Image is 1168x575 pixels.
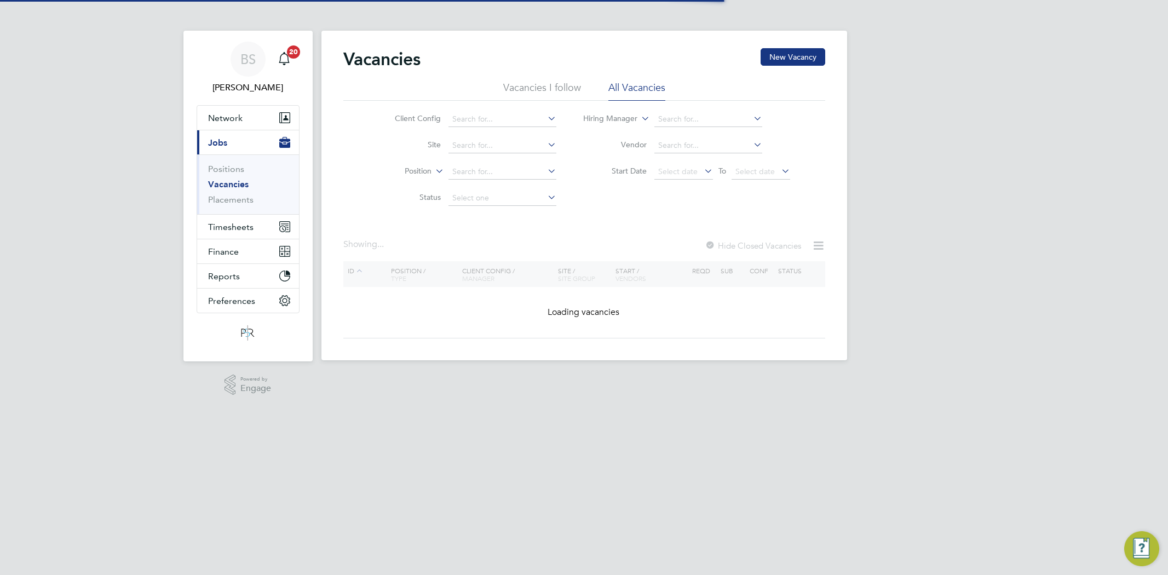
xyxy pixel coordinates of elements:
[584,140,647,150] label: Vendor
[735,166,775,176] span: Select date
[1124,531,1159,566] button: Engage Resource Center
[197,81,300,94] span: Beth Seddon
[608,81,665,101] li: All Vacancies
[658,166,698,176] span: Select date
[197,239,299,263] button: Finance
[208,246,239,257] span: Finance
[448,191,556,206] input: Select one
[715,164,729,178] span: To
[225,375,271,395] a: Powered byEngage
[208,194,254,205] a: Placements
[197,42,300,94] a: BS[PERSON_NAME]
[343,239,386,250] div: Showing
[238,324,257,342] img: psrsolutions-logo-retina.png
[378,113,441,123] label: Client Config
[574,113,637,124] label: Hiring Manager
[378,192,441,202] label: Status
[208,137,227,148] span: Jobs
[377,239,384,250] span: ...
[208,164,244,174] a: Positions
[378,140,441,150] label: Site
[448,164,556,180] input: Search for...
[343,48,421,70] h2: Vacancies
[273,42,295,77] a: 20
[197,289,299,313] button: Preferences
[287,45,300,59] span: 20
[654,138,762,153] input: Search for...
[654,112,762,127] input: Search for...
[208,179,249,189] a: Vacancies
[240,375,271,384] span: Powered by
[240,384,271,393] span: Engage
[208,222,254,232] span: Timesheets
[197,106,299,130] button: Network
[197,324,300,342] a: Go to home page
[240,52,256,66] span: BS
[761,48,825,66] button: New Vacancy
[584,166,647,176] label: Start Date
[197,154,299,214] div: Jobs
[369,166,431,177] label: Position
[448,112,556,127] input: Search for...
[183,31,313,361] nav: Main navigation
[705,240,801,251] label: Hide Closed Vacancies
[448,138,556,153] input: Search for...
[208,113,243,123] span: Network
[208,271,240,281] span: Reports
[197,130,299,154] button: Jobs
[197,264,299,288] button: Reports
[197,215,299,239] button: Timesheets
[208,296,255,306] span: Preferences
[503,81,581,101] li: Vacancies I follow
